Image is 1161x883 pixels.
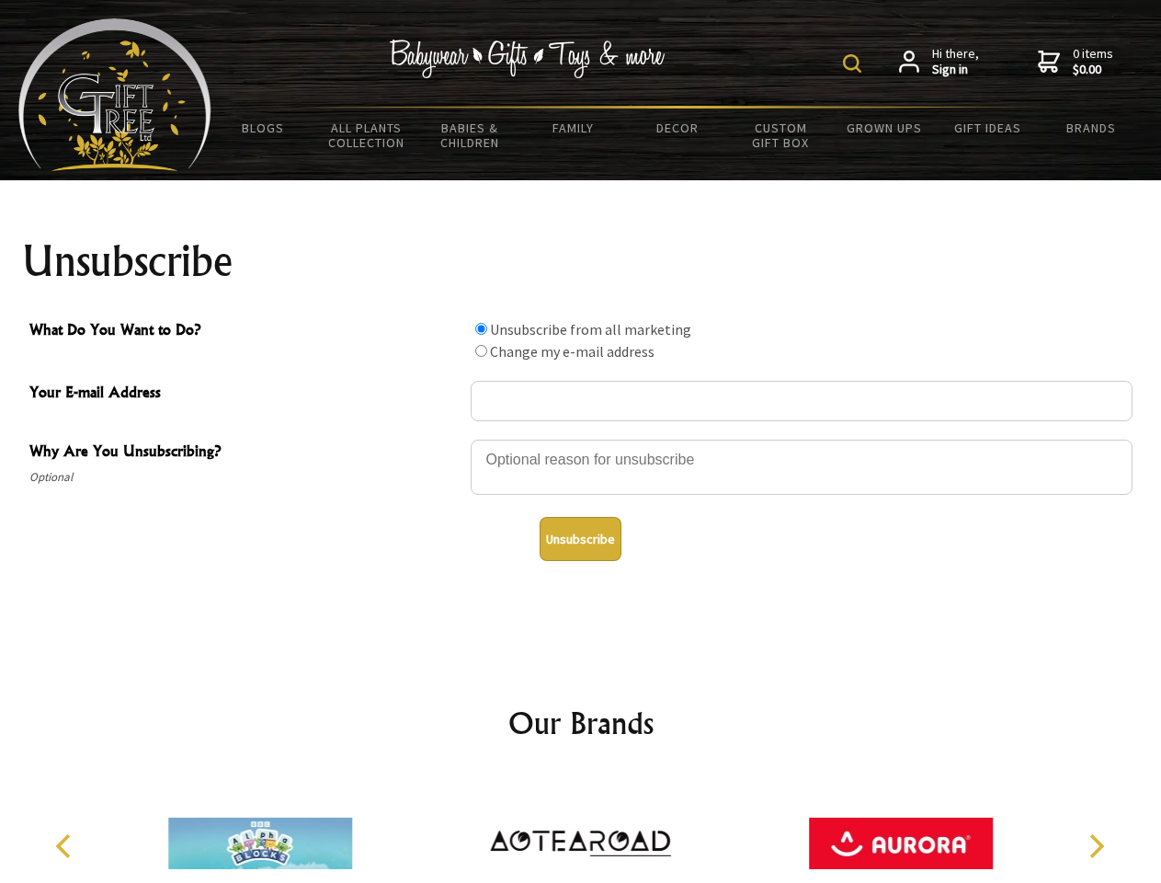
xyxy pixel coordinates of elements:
strong: Sign in [932,62,979,78]
button: Next [1076,826,1116,866]
h1: Unsubscribe [22,239,1140,283]
textarea: Why Are You Unsubscribing? [471,440,1133,495]
strong: $0.00 [1073,62,1113,78]
span: Hi there, [932,46,979,78]
span: Optional [29,466,461,488]
span: What Do You Want to Do? [29,318,461,345]
a: Family [522,109,626,147]
input: Your E-mail Address [471,381,1133,421]
button: Unsubscribe [540,517,621,561]
input: What Do You Want to Do? [475,345,487,357]
a: Brands [1040,109,1144,147]
input: What Do You Want to Do? [475,323,487,335]
a: Hi there,Sign in [899,46,979,78]
a: Grown Ups [832,109,936,147]
img: product search [843,54,861,73]
span: Why Are You Unsubscribing? [29,440,461,466]
a: 0 items$0.00 [1038,46,1113,78]
a: Babies & Children [418,109,522,162]
a: Decor [625,109,729,147]
label: Unsubscribe from all marketing [490,320,691,338]
span: Your E-mail Address [29,381,461,407]
a: Custom Gift Box [729,109,833,162]
img: Babywear - Gifts - Toys & more [390,40,666,78]
img: Babyware - Gifts - Toys and more... [18,18,211,171]
a: Gift Ideas [936,109,1040,147]
label: Change my e-mail address [490,342,654,361]
a: All Plants Collection [315,109,419,162]
button: Previous [46,826,86,866]
h2: Our Brands [37,701,1125,745]
a: BLOGS [211,109,315,147]
span: 0 items [1073,45,1113,78]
